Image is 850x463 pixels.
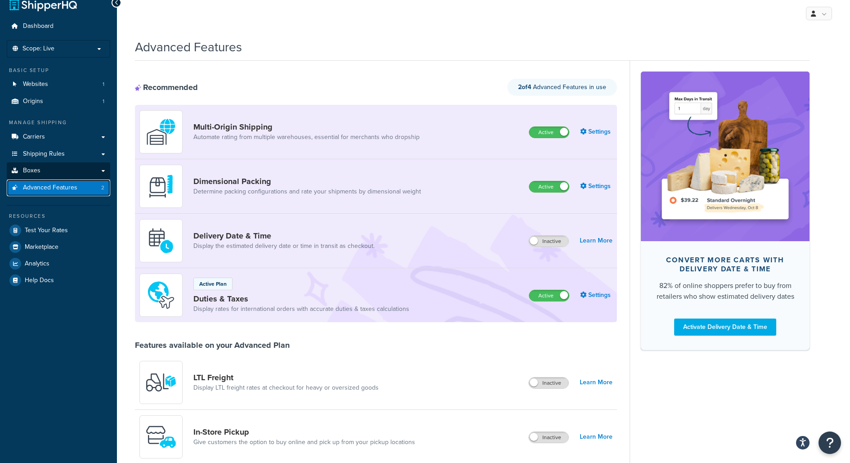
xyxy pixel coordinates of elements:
[580,126,613,138] a: Settings
[819,432,841,454] button: Open Resource Center
[23,184,77,192] span: Advanced Features
[101,184,104,192] span: 2
[193,133,420,142] a: Automate rating from multiple warehouses, essential for merchants who dropship
[103,81,104,88] span: 1
[193,242,375,251] a: Display the estimated delivery date or time in transit as checkout.
[103,98,104,105] span: 1
[145,367,177,398] img: y79ZsPf0fXUFUhFXDzUgf+ktZg5F2+ohG75+v3d2s1D9TjoU8PiyCIluIjV41seZevKCRuEjTPPOKHJsQcmKCXGdfprl3L4q7...
[193,438,415,447] a: Give customers the option to buy online and pick up from your pickup locations
[193,231,375,241] a: Delivery Date & Time
[529,290,569,301] label: Active
[7,119,110,126] div: Manage Shipping
[7,162,110,179] a: Boxes
[193,187,421,196] a: Determine packing configurations and rate your shipments by dimensional weight
[7,222,110,238] a: Test Your Rates
[145,279,177,311] img: icon-duo-feat-landed-cost-7136b061.png
[7,67,110,74] div: Basic Setup
[7,129,110,145] a: Carriers
[23,150,65,158] span: Shipping Rules
[7,180,110,196] a: Advanced Features2
[655,280,795,302] div: 82% of online shoppers prefer to buy from retailers who show estimated delivery dates
[22,45,54,53] span: Scope: Live
[7,93,110,110] a: Origins1
[580,289,613,301] a: Settings
[135,82,198,92] div: Recommended
[529,181,569,192] label: Active
[23,22,54,30] span: Dashboard
[7,18,110,35] a: Dashboard
[518,82,606,92] span: Advanced Features in use
[25,243,58,251] span: Marketplace
[529,236,568,247] label: Inactive
[145,116,177,148] img: WatD5o0RtDAAAAAElFTkSuQmCC
[7,272,110,288] a: Help Docs
[654,85,796,227] img: feature-image-ddt-36eae7f7280da8017bfb280eaccd9c446f90b1fe08728e4019434db127062ab4.png
[655,256,795,274] div: Convert more carts with delivery date & time
[193,176,421,186] a: Dimensional Packing
[674,319,776,336] a: Activate Delivery Date & Time
[23,133,45,141] span: Carriers
[7,256,110,272] a: Analytics
[145,171,177,202] img: DTVBYsAAAAAASUVORK5CYII=
[145,421,177,453] img: wfgcfpwTIucLEAAAAASUVORK5CYII=
[518,82,531,92] strong: 2 of 4
[580,234,613,247] a: Learn More
[7,212,110,220] div: Resources
[135,38,242,56] h1: Advanced Features
[529,127,569,138] label: Active
[23,81,48,88] span: Websites
[193,427,415,437] a: In-Store Pickup
[7,146,110,162] a: Shipping Rules
[199,280,227,288] p: Active Plan
[193,383,379,392] a: Display LTL freight rates at checkout for heavy or oversized goods
[7,180,110,196] li: Advanced Features
[135,340,290,350] div: Features available on your Advanced Plan
[529,378,568,388] label: Inactive
[193,294,409,304] a: Duties & Taxes
[193,373,379,382] a: LTL Freight
[25,260,49,268] span: Analytics
[580,431,613,443] a: Learn More
[23,98,43,105] span: Origins
[7,239,110,255] a: Marketplace
[529,432,568,443] label: Inactive
[23,167,40,175] span: Boxes
[7,93,110,110] li: Origins
[7,76,110,93] li: Websites
[7,76,110,93] a: Websites1
[193,305,409,314] a: Display rates for international orders with accurate duties & taxes calculations
[25,227,68,234] span: Test Your Rates
[193,122,420,132] a: Multi-Origin Shipping
[145,225,177,256] img: gfkeb5ejjkALwAAAABJRU5ErkJggg==
[580,180,613,193] a: Settings
[580,376,613,389] a: Learn More
[25,277,54,284] span: Help Docs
